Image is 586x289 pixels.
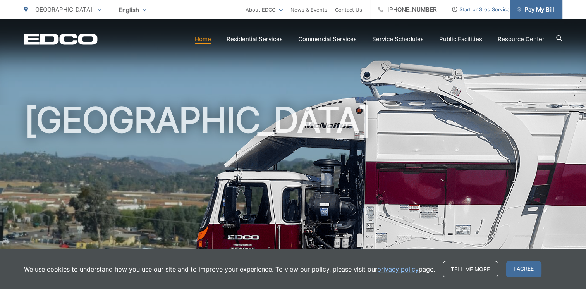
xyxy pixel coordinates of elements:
[24,265,435,274] p: We use cookies to understand how you use our site and to improve your experience. To view our pol...
[439,34,482,44] a: Public Facilities
[290,5,327,14] a: News & Events
[517,5,554,14] span: Pay My Bill
[335,5,362,14] a: Contact Us
[377,265,419,274] a: privacy policy
[24,34,98,45] a: EDCD logo. Return to the homepage.
[372,34,424,44] a: Service Schedules
[498,34,545,44] a: Resource Center
[298,34,357,44] a: Commercial Services
[33,6,92,13] span: [GEOGRAPHIC_DATA]
[246,5,283,14] a: About EDCO
[227,34,283,44] a: Residential Services
[113,3,152,17] span: English
[195,34,211,44] a: Home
